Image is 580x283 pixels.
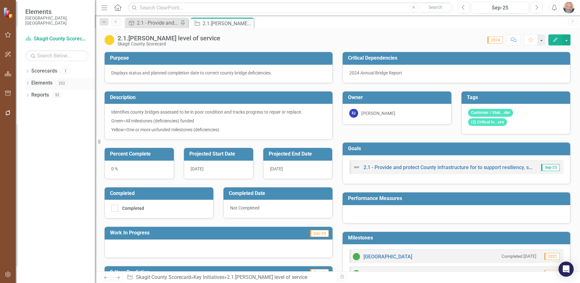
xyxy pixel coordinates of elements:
[111,116,326,125] p: Green=All milestones (deficiencies) funded
[25,8,89,15] span: Elements
[270,166,283,171] span: [DATE]
[563,2,575,13] img: Ken Hansen
[118,42,220,46] div: Skagit County Scorecard
[502,253,536,259] small: Completed [DATE]
[127,274,333,281] div: » »
[25,15,89,26] small: [GEOGRAPHIC_DATA], [GEOGRAPHIC_DATA]
[191,166,204,171] span: [DATE]
[349,109,358,118] div: FJ
[203,20,252,27] div: 2.1.[PERSON_NAME] level of service
[310,269,329,276] span: Dec-24
[110,151,171,157] h3: Percent Complete
[110,230,257,236] h3: Work In Progress
[25,50,89,61] input: Search Below...
[467,95,567,100] h3: Tags
[348,55,567,61] h3: Critical Dependencies
[60,68,70,74] div: 1
[420,3,451,12] button: Search
[31,91,49,99] a: Reports
[110,55,329,61] h3: Purpose
[348,146,567,151] h3: Goals
[541,164,560,171] span: Sep-25
[348,235,567,241] h3: Milestones
[189,151,250,157] h3: Projected Start Date
[353,253,360,260] img: On Target
[56,80,68,86] div: 202
[136,274,191,280] a: Skagit County Scorecard
[110,269,257,275] h3: 2-Year Prediction
[105,161,174,179] div: 0 %
[52,92,62,98] div: 52
[111,70,326,76] p: Displays status and planned completion date to correct county bridge deficiencies.
[473,4,527,12] div: Sep-25
[348,196,567,201] h3: Performance Measures
[487,37,503,44] span: 2024
[348,95,448,100] h3: Owner
[502,270,536,276] small: Completed [DATE]
[111,125,326,133] p: Yellow=One or more unfunded milestones (deficiencies)
[223,200,332,218] div: Not Completed
[126,19,179,27] a: 2.1 - Provide and protect County infrastructure for to support resiliency, sustainability, and we...
[269,151,329,157] h3: Projected End Date
[31,68,57,75] a: Scorecards
[353,270,360,277] img: On Target
[544,270,560,277] span: 2023
[3,7,14,18] img: ClearPoint Strategy
[118,35,220,42] div: 2.1.[PERSON_NAME] level of service
[104,35,114,45] img: Caution
[25,35,89,43] a: Skagit County Scorecard
[349,70,564,76] p: 2024 Annual Bridge Report
[429,5,442,10] span: Search
[468,118,507,126] span: (2) Critical In...ure
[559,262,574,277] div: Open Intercom Messenger
[110,191,210,196] h3: Completed
[468,109,513,117] span: Customer / Stak...der
[137,19,179,27] div: 2.1 - Provide and protect County infrastructure for to support resiliency, sustainability, and we...
[363,254,412,260] a: [GEOGRAPHIC_DATA]
[227,274,307,280] div: 2.1.[PERSON_NAME] level of service
[361,110,395,116] div: [PERSON_NAME]
[229,191,329,196] h3: Completed Date
[193,274,224,280] a: Key Initiatives
[111,109,326,116] p: Identifies county bridges assessed to be in poor condition and tracks progress to repair or replace.
[110,95,329,100] h3: Description
[353,163,360,171] img: Not Defined
[31,80,52,87] a: Elements
[471,2,529,13] button: Sep-25
[128,2,453,13] input: Search ClearPoint...
[544,253,560,260] span: 2022
[310,230,329,237] span: Dec-24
